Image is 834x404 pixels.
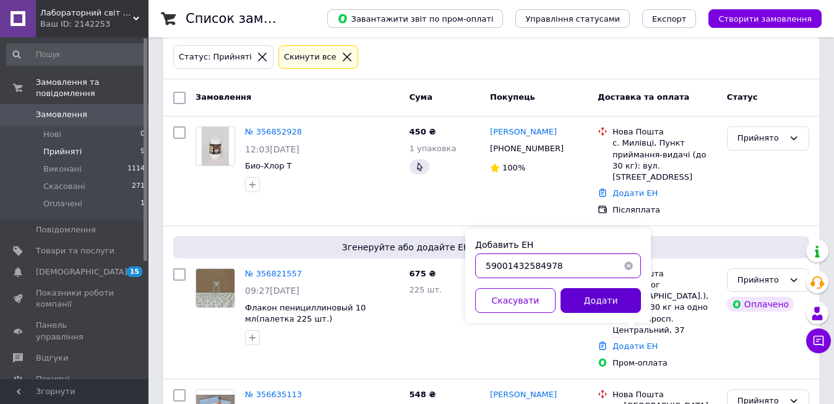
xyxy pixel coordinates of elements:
[245,269,302,278] a: № 356821557
[36,245,114,257] span: Товари та послуги
[43,146,82,157] span: Прийняті
[718,14,812,24] span: Створити замовлення
[410,285,442,294] span: 225 шт.
[36,224,96,235] span: Повідомлення
[490,126,557,138] a: [PERSON_NAME]
[515,9,630,28] button: Управління статусами
[6,43,146,66] input: Пошук
[176,51,254,64] div: Статус: Прийняті
[613,279,717,336] div: Кривой Рог ([GEOGRAPHIC_DATA].), №31 (до 30 кг на одно место): просп. Центральний, 37
[186,11,311,26] h1: Список замовлень
[36,374,69,385] span: Покупці
[36,266,127,278] span: [DEMOGRAPHIC_DATA]
[490,92,535,102] span: Покупець
[613,126,717,138] div: Нова Пошта
[178,241,804,253] span: Згенеруйте або додайте ЕН у замовлення, щоб отримати оплату
[727,297,794,312] div: Оплачено
[613,341,658,351] a: Додати ЕН
[43,129,61,140] span: Нові
[410,269,436,278] span: 675 ₴
[196,269,234,307] img: Фото товару
[36,320,114,342] span: Панель управління
[598,92,689,102] span: Доставка та оплата
[696,14,822,23] a: Створити замовлення
[642,9,697,28] button: Експорт
[245,390,302,399] a: № 356635113
[327,9,503,28] button: Завантажити звіт по пром-оплаті
[140,198,145,209] span: 1
[140,146,145,157] span: 9
[410,144,457,153] span: 1 упаковка
[613,358,717,369] div: Пром-оплата
[806,328,831,353] button: Чат з покупцем
[196,92,251,102] span: Замовлення
[410,390,436,399] span: 548 ₴
[490,389,557,401] a: [PERSON_NAME]
[36,77,148,99] span: Замовлення та повідомлення
[36,353,68,364] span: Відгуки
[245,303,366,324] a: Флакон пенициллиновый 10 мл(палетка 225 шт.)
[737,132,784,145] div: Прийнято
[196,126,235,166] a: Фото товару
[40,7,133,19] span: Лабораторний світ ЛТД
[132,181,145,192] span: 271
[36,109,87,120] span: Замовлення
[245,286,299,296] span: 09:27[DATE]
[127,164,145,175] span: 1114
[36,288,114,310] span: Показники роботи компанії
[490,144,564,153] span: [PHONE_NUMBER]
[616,253,641,278] button: Очистить
[652,14,687,24] span: Експорт
[202,127,229,165] img: Фото товару
[40,19,148,30] div: Ваш ID: 2142253
[245,144,299,154] span: 12:03[DATE]
[613,389,717,400] div: Нова Пошта
[737,274,784,287] div: Прийнято
[502,163,525,172] span: 100%
[43,164,82,175] span: Виконані
[43,198,82,209] span: Оплачені
[561,288,641,313] button: Додати
[475,240,533,250] label: Добавить ЕН
[708,9,822,28] button: Створити замовлення
[613,204,717,216] div: Післяплата
[245,161,292,170] a: Био-Хлор Т
[282,51,339,64] div: Cкинути все
[410,92,432,102] span: Cума
[613,138,717,183] div: с. Милівці, Пункт приймання-видачі (до 30 кг): вул. [STREET_ADDRESS]
[727,92,758,102] span: Статус
[337,13,493,24] span: Завантажити звіт по пром-оплаті
[245,127,302,136] a: № 356852928
[127,266,142,277] span: 15
[525,14,620,24] span: Управління статусами
[410,127,436,136] span: 450 ₴
[43,181,85,192] span: Скасовані
[196,268,235,308] a: Фото товару
[613,188,658,198] a: Додати ЕН
[140,129,145,140] span: 0
[613,268,717,279] div: Нова Пошта
[475,288,556,313] button: Скасувати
